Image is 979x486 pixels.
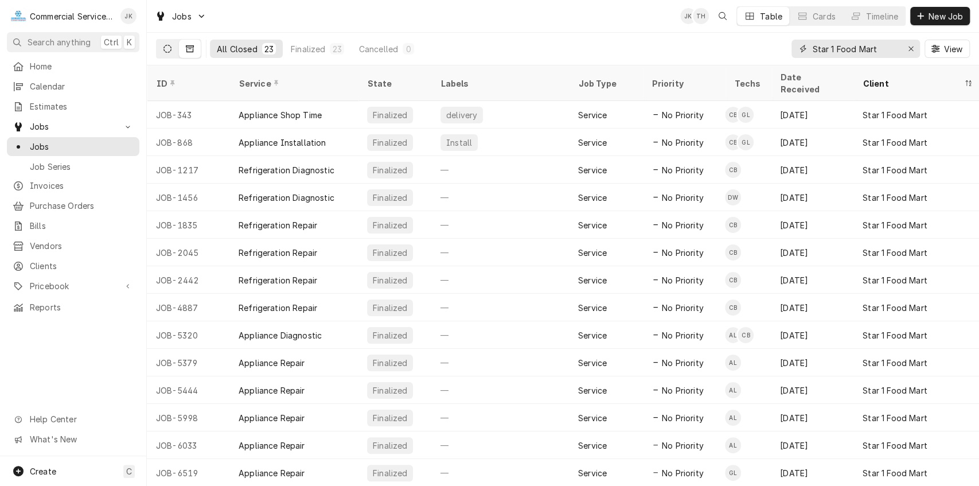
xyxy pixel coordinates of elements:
[147,129,229,156] div: JOB-868
[7,176,139,195] a: Invoices
[713,7,732,25] button: Open search
[147,376,229,404] div: JOB-5444
[578,467,607,479] div: Service
[104,36,119,48] span: Ctrl
[239,384,305,396] div: Appliance Repair
[578,192,607,204] div: Service
[431,156,569,184] div: —
[239,192,334,204] div: Refrigeration Diagnostic
[367,77,422,90] div: State
[662,247,704,259] span: No Priority
[30,80,134,92] span: Calendar
[372,219,408,231] div: Finalized
[863,77,961,90] div: Client
[445,137,473,149] div: Install
[147,321,229,349] div: JOB-5320
[725,244,741,261] div: Carson Bourdet's Avatar
[30,433,132,445] span: What's New
[725,327,741,343] div: Adam Lucero's Avatar
[28,36,91,48] span: Search anything
[578,357,607,369] div: Service
[239,109,322,121] div: Appliance Shop Time
[431,376,569,404] div: —
[372,357,408,369] div: Finalized
[725,134,741,150] div: Cole Bedolla's Avatar
[680,8,696,24] div: JK
[771,101,853,129] div: [DATE]
[578,384,607,396] div: Service
[30,60,134,72] span: Home
[147,431,229,459] div: JOB-6033
[725,382,741,398] div: AL
[7,196,139,215] a: Purchase Orders
[372,192,408,204] div: Finalized
[147,211,229,239] div: JOB-1835
[7,137,139,156] a: Jobs
[662,164,704,176] span: No Priority
[431,184,569,211] div: —
[7,256,139,275] a: Clients
[771,184,853,211] div: [DATE]
[578,302,607,314] div: Service
[863,192,927,204] div: Star 1 Food Mart
[725,189,741,205] div: DW
[239,467,305,479] div: Appliance Repair
[771,349,853,376] div: [DATE]
[127,36,132,48] span: K
[7,410,139,429] a: Go to Help Center
[662,329,704,341] span: No Priority
[239,219,317,231] div: Refrigeration Repair
[147,294,229,321] div: JOB-4887
[780,71,842,95] div: Date Received
[725,437,741,453] div: Adam Lucero's Avatar
[863,302,927,314] div: Star 1 Food Mart
[738,107,754,123] div: GL
[771,266,853,294] div: [DATE]
[662,302,704,314] span: No Priority
[431,431,569,459] div: —
[7,216,139,235] a: Bills
[863,219,927,231] div: Star 1 Food Mart
[372,412,408,424] div: Finalized
[725,327,741,343] div: AL
[738,107,754,123] div: Gavin Lorincz's Avatar
[217,43,258,55] div: All Closed
[662,467,704,479] span: No Priority
[813,10,836,22] div: Cards
[662,384,704,396] span: No Priority
[941,43,965,55] span: View
[902,40,920,58] button: Erase input
[771,376,853,404] div: [DATE]
[30,466,56,476] span: Create
[725,217,741,233] div: CB
[431,349,569,376] div: —
[725,189,741,205] div: David Waite's Avatar
[239,329,322,341] div: Appliance Diagnostic
[147,239,229,266] div: JOB-2045
[150,7,211,26] a: Go to Jobs
[264,43,274,55] div: 23
[372,109,408,121] div: Finalized
[30,180,134,192] span: Invoices
[863,137,927,149] div: Star 1 Food Mart
[725,437,741,453] div: AL
[120,8,136,24] div: John Key's Avatar
[771,294,853,321] div: [DATE]
[662,440,704,452] span: No Priority
[10,8,26,24] div: C
[30,413,132,425] span: Help Center
[445,109,478,121] div: delivery
[725,272,741,288] div: CB
[662,137,704,149] span: No Priority
[30,161,134,173] span: Job Series
[147,184,229,211] div: JOB-1456
[239,440,305,452] div: Appliance Repair
[431,404,569,431] div: —
[725,107,741,123] div: Cole Bedolla's Avatar
[863,247,927,259] div: Star 1 Food Mart
[771,211,853,239] div: [DATE]
[7,117,139,136] a: Go to Jobs
[725,162,741,178] div: CB
[725,465,741,481] div: GL
[291,43,325,55] div: Finalized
